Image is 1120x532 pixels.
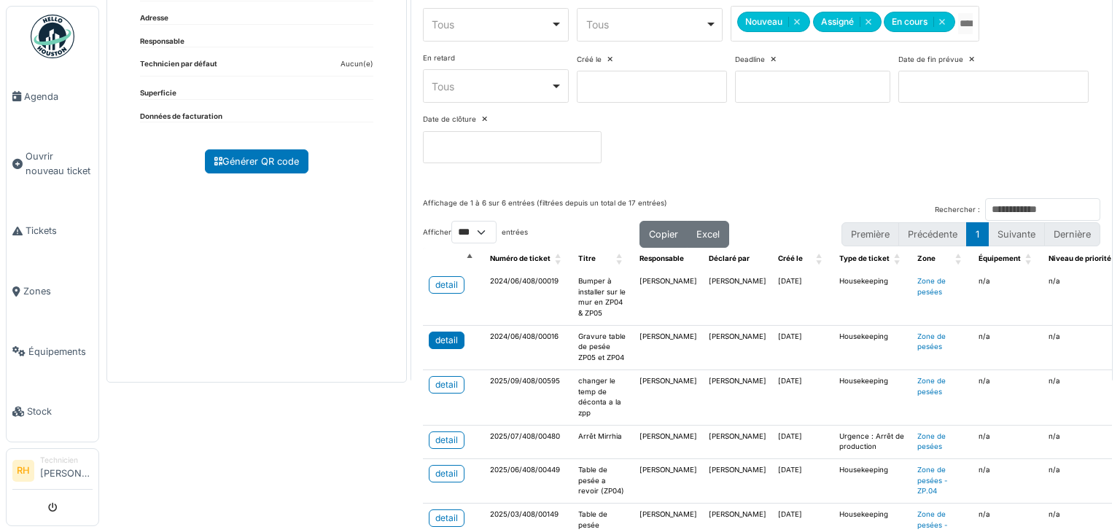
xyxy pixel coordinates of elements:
span: Niveau de priorité [1049,254,1111,262]
div: detail [435,334,458,347]
label: Date de fin prévue [898,55,963,66]
td: n/a [973,325,1043,369]
nav: pagination [841,222,1100,246]
a: detail [429,332,464,349]
label: Rechercher : [935,205,980,216]
td: n/a [973,369,1043,425]
button: Excel [687,221,729,248]
td: Urgence : Arrêt de production [833,425,911,458]
td: [DATE] [772,270,833,325]
a: detail [429,376,464,394]
div: Assigné [813,12,882,32]
a: Équipements [7,321,98,382]
td: [PERSON_NAME] [634,458,703,503]
td: changer le temp de déconta a la zpp [572,369,634,425]
button: Copier [639,221,688,248]
span: Déclaré par [709,254,750,262]
div: En cours [884,12,955,32]
span: Créé le [778,254,803,262]
a: detail [429,431,464,449]
td: Housekeeping [833,270,911,325]
span: Équipement: Activate to sort [1025,248,1034,270]
a: Zone de pesées [917,332,946,351]
a: detail [429,465,464,482]
span: Copier [649,229,678,240]
div: Tous [432,79,551,94]
td: [PERSON_NAME] [634,325,703,369]
div: detail [435,278,458,292]
span: Titre [578,254,596,262]
div: Technicien [40,455,93,466]
div: detail [435,434,458,447]
td: Bumper à installer sur le mur en ZP04 & ZP05 [572,270,634,325]
div: Tous [432,17,551,32]
li: [PERSON_NAME] [40,455,93,486]
a: Zone de pesées [917,277,946,296]
label: En retard [423,53,455,64]
a: Zone de pesées [917,432,946,451]
a: Zone de pesées [917,377,946,396]
div: Nouveau [737,12,810,32]
td: n/a [973,458,1043,503]
span: Titre: Activate to sort [616,248,625,270]
td: [PERSON_NAME] [703,369,772,425]
a: Agenda [7,66,98,127]
a: detail [429,276,464,294]
div: detail [435,467,458,480]
label: Date de clôture [423,114,476,125]
div: Tous [586,17,705,32]
div: detail [435,378,458,391]
span: Excel [696,229,720,240]
td: Gravure table de pesée ZP05 et ZP04 [572,325,634,369]
label: Créé le [577,55,602,66]
td: 2025/09/408/00595 [484,369,572,425]
td: [DATE] [772,425,833,458]
span: Type de ticket [839,254,890,262]
span: Responsable [639,254,684,262]
input: Tous [958,13,973,34]
span: Ouvrir nouveau ticket [26,149,93,177]
a: Tickets [7,201,98,262]
span: Créé le: Activate to sort [816,248,825,270]
a: Stock [7,382,98,442]
li: RH [12,460,34,482]
span: Tickets [26,224,93,238]
span: Zones [23,284,93,298]
div: Affichage de 1 à 6 sur 6 entrées (filtrées depuis un total de 17 entrées) [423,198,667,221]
a: Générer QR code [205,149,308,173]
td: 2025/06/408/00449 [484,458,572,503]
span: Numéro de ticket: Activate to sort [555,248,564,270]
dd: Aucun(e) [341,59,373,70]
button: 1 [966,222,989,246]
td: [PERSON_NAME] [703,458,772,503]
select: Afficherentrées [451,221,497,243]
td: [PERSON_NAME] [634,425,703,458]
td: [PERSON_NAME] [634,369,703,425]
td: Housekeeping [833,458,911,503]
td: 2025/07/408/00480 [484,425,572,458]
td: n/a [973,270,1043,325]
span: Numéro de ticket [490,254,551,262]
a: detail [429,509,464,527]
td: [DATE] [772,369,833,425]
img: Badge_color-CXgf-gQk.svg [31,15,74,58]
td: Table de pesée a revoir (ZP04) [572,458,634,503]
td: n/a [973,425,1043,458]
dt: Superficie [140,88,176,99]
a: Zones [7,261,98,321]
a: Ouvrir nouveau ticket [7,127,98,201]
label: Afficher entrées [423,221,528,243]
dt: Données de facturation [140,112,222,122]
span: Équipements [28,345,93,359]
td: 2024/06/408/00016 [484,325,572,369]
dt: Responsable [140,36,184,47]
button: Remove item: 'new' [788,17,805,27]
td: Housekeeping [833,369,911,425]
td: 2024/06/408/00019 [484,270,572,325]
span: Équipement [979,254,1021,262]
button: Remove item: 'ongoing' [933,17,950,27]
div: detail [435,512,458,525]
td: [PERSON_NAME] [703,270,772,325]
td: [DATE] [772,325,833,369]
td: Arrêt Mirrhia [572,425,634,458]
